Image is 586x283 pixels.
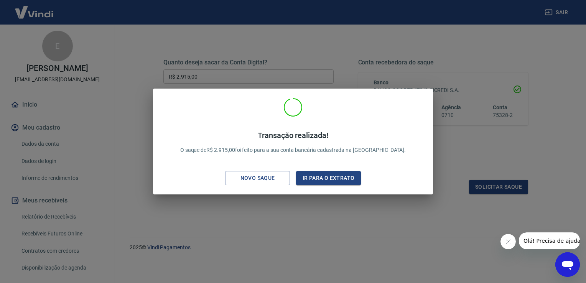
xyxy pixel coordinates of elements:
button: Ir para o extrato [296,171,361,185]
p: O saque de R$ 2.915,00 foi feito para a sua conta bancária cadastrada na [GEOGRAPHIC_DATA]. [180,131,406,154]
span: Olá! Precisa de ajuda? [5,5,64,12]
div: Novo saque [231,173,284,183]
iframe: Botón para iniciar la ventana de mensajería [555,252,580,277]
button: Novo saque [225,171,290,185]
iframe: Cerrar mensaje [500,234,516,249]
iframe: Mensaje de la compañía [519,232,580,249]
h4: Transação realizada! [180,131,406,140]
